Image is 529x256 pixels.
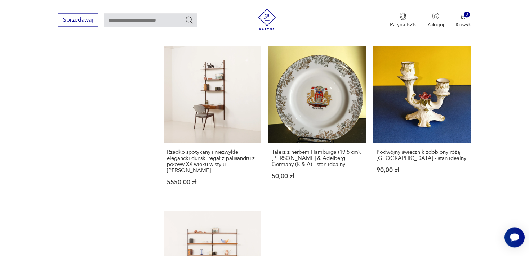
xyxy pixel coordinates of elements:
button: Zaloguj [427,12,444,28]
p: Zaloguj [427,21,444,28]
img: Ikonka użytkownika [432,12,439,19]
h3: Rzadko spotykany i niezwykle elegancki duński regał z palisandru z połowy XX wieku w stylu [PERSO... [167,149,258,174]
img: Ikona koszyka [459,12,467,19]
h3: Podwójny świecznik zdobiony różą, [GEOGRAPHIC_DATA] - stan idealny [377,149,468,161]
h3: Talerz z herbem Hamburga (19,5 cm), [PERSON_NAME] & Adelberg Germany (K & A) - stan idealny [272,149,363,167]
button: Patyna B2B [390,12,416,28]
a: Podwójny świecznik zdobiony różą, Włochy - stan idealnyPodwójny świecznik zdobiony różą, [GEOGRAP... [373,46,471,200]
img: Patyna - sklep z meblami i dekoracjami vintage [256,9,278,30]
button: Szukaj [185,15,194,24]
a: Ikona medaluPatyna B2B [390,12,416,28]
a: Sprzedawaj [58,18,98,23]
img: Ikona medalu [399,12,406,20]
p: Patyna B2B [390,21,416,28]
p: Koszyk [455,21,471,28]
a: Rzadko spotykany i niezwykle elegancki duński regał z palisandru z połowy XX wieku w stylu Poula ... [164,46,261,200]
button: Sprzedawaj [58,13,98,27]
button: 0Koszyk [455,12,471,28]
iframe: Smartsupp widget button [504,227,525,247]
div: 0 [464,12,470,18]
p: 90,00 zł [377,167,468,173]
a: Talerz z herbem Hamburga (19,5 cm), Krautheim & Adelberg Germany (K & A) - stan idealnyTalerz z h... [268,46,366,200]
p: 50,00 zł [272,173,363,179]
p: 5550,00 zł [167,179,258,185]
